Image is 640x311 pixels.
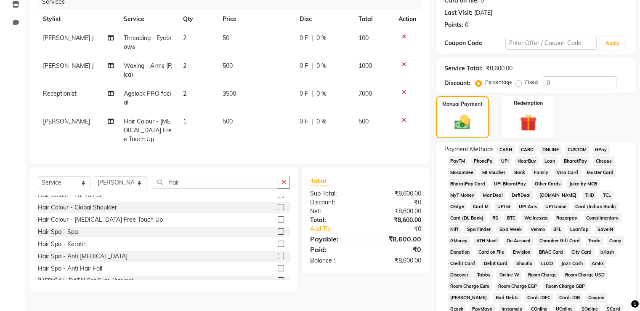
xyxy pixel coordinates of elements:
[479,168,508,177] span: MI Voucher
[515,112,542,133] img: _gift.svg
[366,244,428,255] div: ₹0
[448,168,476,177] span: MosamBee
[600,37,624,50] button: Apply
[38,203,117,212] div: Hair Colour - Global Shoulder
[304,189,366,198] div: Sub Total:
[539,145,561,155] span: ONLINE
[304,225,376,233] a: Add Tip
[223,34,229,42] span: 50
[595,225,616,234] span: SaveIN
[38,215,163,224] div: Hair Colour - [MEDICAL_DATA] Free Touch Up
[528,225,547,234] span: Venmo
[223,62,233,70] span: 500
[366,189,428,198] div: ₹8,600.00
[536,236,582,246] span: Chamber Gift Card
[43,118,90,125] span: [PERSON_NAME]
[511,168,528,177] span: Bank
[316,34,327,43] span: 0 %
[183,62,186,70] span: 2
[569,247,595,257] span: City Card
[542,156,558,166] span: Loan
[510,247,533,257] span: Envision
[444,145,494,154] span: Payment Methods
[586,236,603,246] span: Trade
[119,10,178,29] th: Service
[366,234,428,244] div: ₹8,600.00
[485,78,512,86] label: Percentage
[124,118,172,143] span: Hair Colour - [MEDICAL_DATA] Free Touch Up
[565,145,589,155] span: CUSTOM
[515,156,539,166] span: NearBuy
[559,259,586,268] span: Jazz Cash
[359,34,369,42] span: 100
[561,156,590,166] span: BharatPay
[444,21,463,29] div: Points:
[153,176,278,189] input: Search or Scan
[495,282,539,291] span: Room Charge EGP
[498,156,511,166] span: UPI
[316,117,327,126] span: 0 %
[444,39,505,48] div: Coupon Code
[551,225,564,234] span: BFL
[444,8,473,17] div: Last Visit:
[43,90,77,97] span: Receptionist
[183,118,186,125] span: 1
[509,190,533,200] span: DefiDeal
[300,34,308,43] span: 0 F
[497,270,522,280] span: Online W
[218,10,295,29] th: Price
[568,225,592,234] span: LoanTap
[448,270,471,280] span: Discover
[353,10,393,29] th: Total
[124,90,171,106] span: Agelock PRO facial
[493,293,521,303] span: Bad Debts
[442,100,483,108] label: Manual Payment
[178,10,218,29] th: Qty
[521,213,550,223] span: Wellnessta
[300,62,308,70] span: 0 F
[448,282,492,291] span: Room Charge Euro
[584,168,616,177] span: Master Card
[38,240,87,249] div: Hair Spa - Keratin
[448,293,490,303] span: [PERSON_NAME]
[486,64,513,73] div: ₹8,600.00
[38,252,127,261] div: Hair Spa - Anti [MEDICAL_DATA]
[43,62,94,70] span: [PERSON_NAME] J
[444,64,483,73] div: Service Total:
[304,244,366,255] div: Paid:
[448,247,473,257] span: Donation
[448,202,467,212] span: CEdge
[304,198,366,207] div: Discount:
[536,247,566,257] span: BRAC Card
[366,207,428,216] div: ₹8,600.00
[223,90,236,97] span: 3500
[124,34,172,51] span: Threading - Eyebrows
[38,228,78,236] div: Hair Spa - Spa
[598,247,617,257] span: bKash
[366,198,428,207] div: ₹0
[310,177,329,185] span: Total
[304,234,366,244] div: Payable:
[532,179,563,189] span: Other Cards
[531,168,551,177] span: Family
[316,62,327,70] span: 0 %
[536,190,579,200] span: [DOMAIN_NAME]
[494,202,513,212] span: UPI M
[393,10,421,29] th: Action
[183,90,186,97] span: 2
[223,118,233,125] span: 500
[582,190,597,200] span: THD
[514,99,543,107] label: Redemption
[448,236,470,246] span: GMoney
[448,213,486,223] span: Card (DL Bank)
[359,62,372,70] span: 1000
[573,202,619,212] span: Card (Indian Bank)
[124,62,172,78] span: Waxing - Arms (Rica)
[525,78,538,86] label: Fixed
[584,213,621,223] span: Complimentary
[518,145,536,155] span: CARD
[593,156,614,166] span: Cheque
[525,270,559,280] span: Room Charge
[554,213,580,223] span: Razorpay
[556,293,582,303] span: Card: IOB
